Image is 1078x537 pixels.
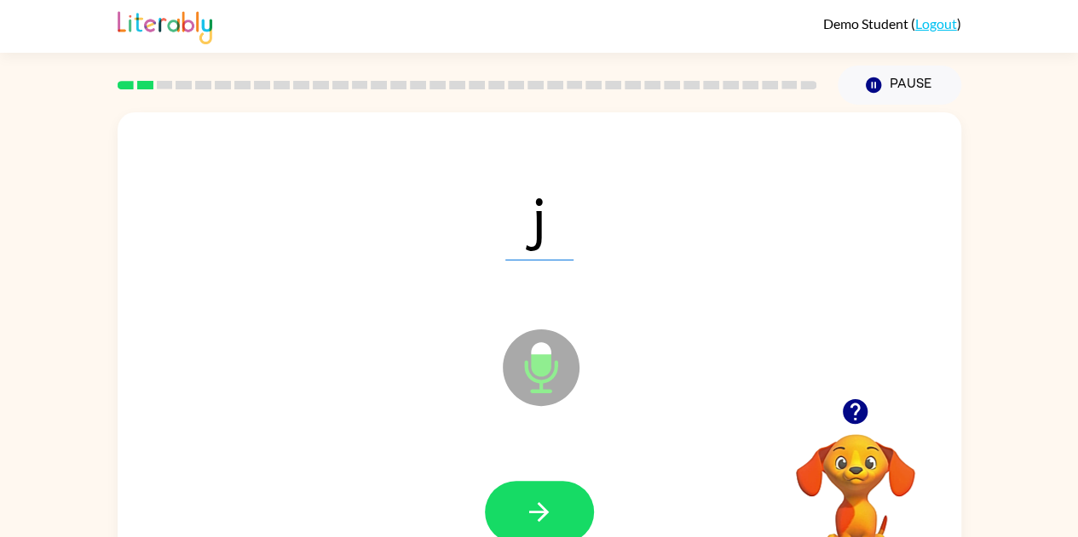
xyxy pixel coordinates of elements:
a: Logout [915,15,957,31]
button: Pause [838,66,961,105]
div: ( ) [823,15,961,31]
img: Literably [118,7,212,44]
span: j [505,172,574,260]
span: Demo Student [823,15,911,31]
